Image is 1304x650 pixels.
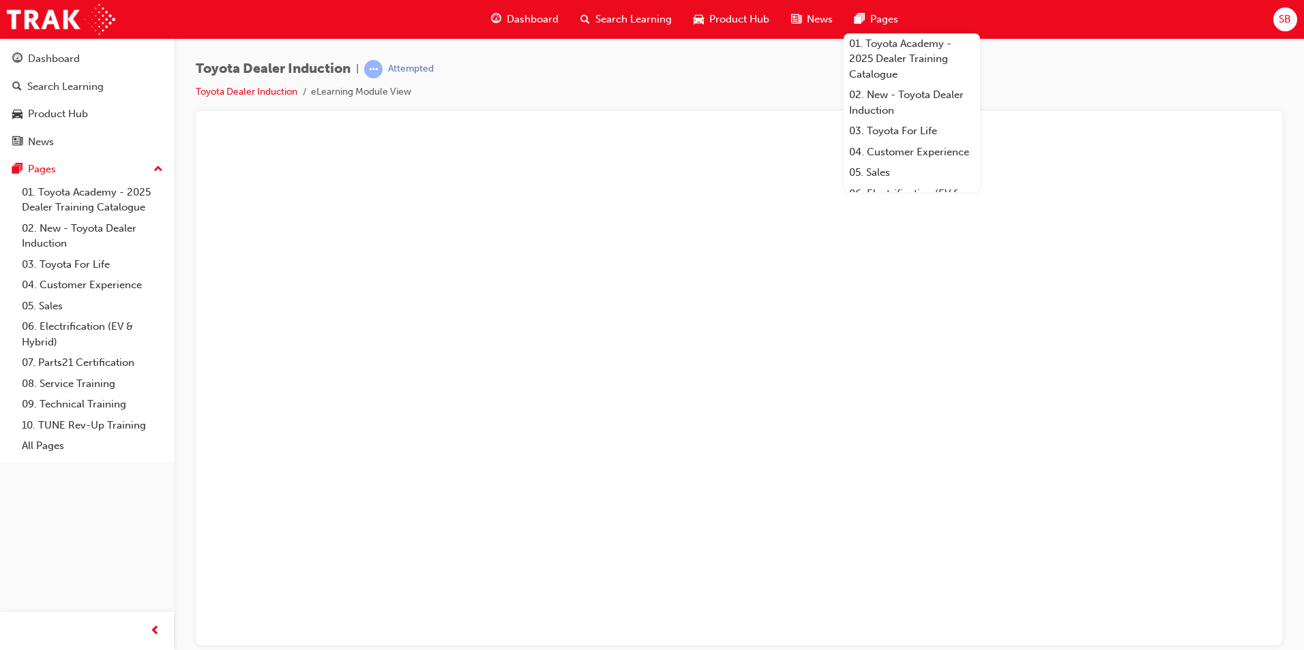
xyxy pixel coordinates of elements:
button: Pages [5,157,168,182]
a: pages-iconPages [844,5,909,33]
div: Attempted [388,63,434,76]
span: search-icon [580,11,590,28]
span: Pages [870,12,898,27]
span: Dashboard [507,12,559,27]
a: car-iconProduct Hub [683,5,780,33]
a: 09. Technical Training [16,394,168,415]
span: pages-icon [855,11,865,28]
button: SB [1273,7,1297,31]
span: search-icon [12,81,22,93]
span: news-icon [12,136,23,149]
a: news-iconNews [780,5,844,33]
span: SB [1279,12,1291,27]
a: 01. Toyota Academy - 2025 Dealer Training Catalogue [844,33,980,85]
span: Toyota Dealer Induction [196,61,351,77]
a: guage-iconDashboard [480,5,569,33]
a: Toyota Dealer Induction [196,86,297,97]
a: Dashboard [5,46,168,72]
span: pages-icon [12,164,23,176]
span: Product Hub [709,12,769,27]
a: search-iconSearch Learning [569,5,683,33]
span: guage-icon [12,53,23,65]
a: 05. Sales [16,296,168,317]
a: 06. Electrification (EV & Hybrid) [844,183,980,219]
a: 06. Electrification (EV & Hybrid) [16,316,168,352]
a: 01. Toyota Academy - 2025 Dealer Training Catalogue [16,182,168,218]
span: guage-icon [491,11,501,28]
span: Search Learning [595,12,672,27]
span: | [356,61,359,77]
span: learningRecordVerb_ATTEMPT-icon [364,60,383,78]
button: DashboardSearch LearningProduct HubNews [5,44,168,157]
a: 05. Sales [844,162,980,183]
a: 04. Customer Experience [16,275,168,296]
li: eLearning Module View [311,84,411,100]
img: Trak [7,4,115,35]
a: News [5,129,168,155]
a: Product Hub [5,102,168,127]
span: up-icon [153,161,163,179]
a: 03. Toyota For Life [16,254,168,275]
span: news-icon [791,11,801,28]
div: Product Hub [28,106,88,122]
span: prev-icon [150,623,160,640]
div: News [28,134,54,150]
div: Search Learning [27,79,104,95]
a: 02. New - Toyota Dealer Induction [16,218,168,254]
a: 10. TUNE Rev-Up Training [16,415,168,436]
a: 07. Parts21 Certification [16,352,168,373]
a: Search Learning [5,74,168,99]
a: 08. Service Training [16,373,168,394]
span: News [807,12,833,27]
span: car-icon [694,11,704,28]
a: 02. New - Toyota Dealer Induction [844,84,980,121]
a: 04. Customer Experience [844,142,980,163]
span: car-icon [12,108,23,121]
div: Pages [28,161,56,177]
div: Dashboard [28,51,80,67]
a: All Pages [16,435,168,456]
a: 03. Toyota For Life [844,121,980,142]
